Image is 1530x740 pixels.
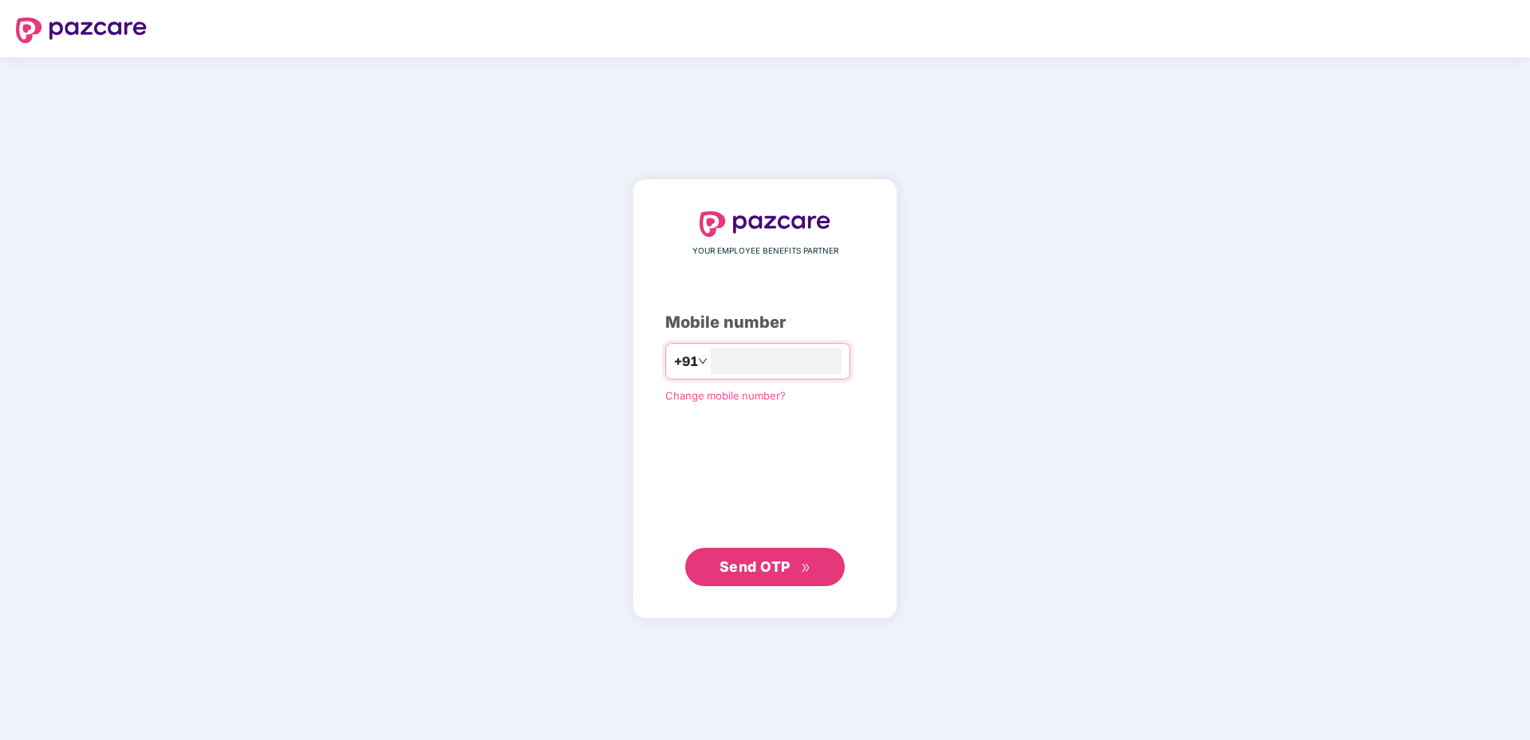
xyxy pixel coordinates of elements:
[692,245,838,258] span: YOUR EMPLOYEE BENEFITS PARTNER
[674,352,698,372] span: +91
[665,310,865,335] div: Mobile number
[16,18,147,43] img: logo
[665,389,786,402] a: Change mobile number?
[698,356,708,366] span: down
[700,211,830,237] img: logo
[720,558,791,575] span: Send OTP
[685,548,845,586] button: Send OTPdouble-right
[801,563,811,573] span: double-right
